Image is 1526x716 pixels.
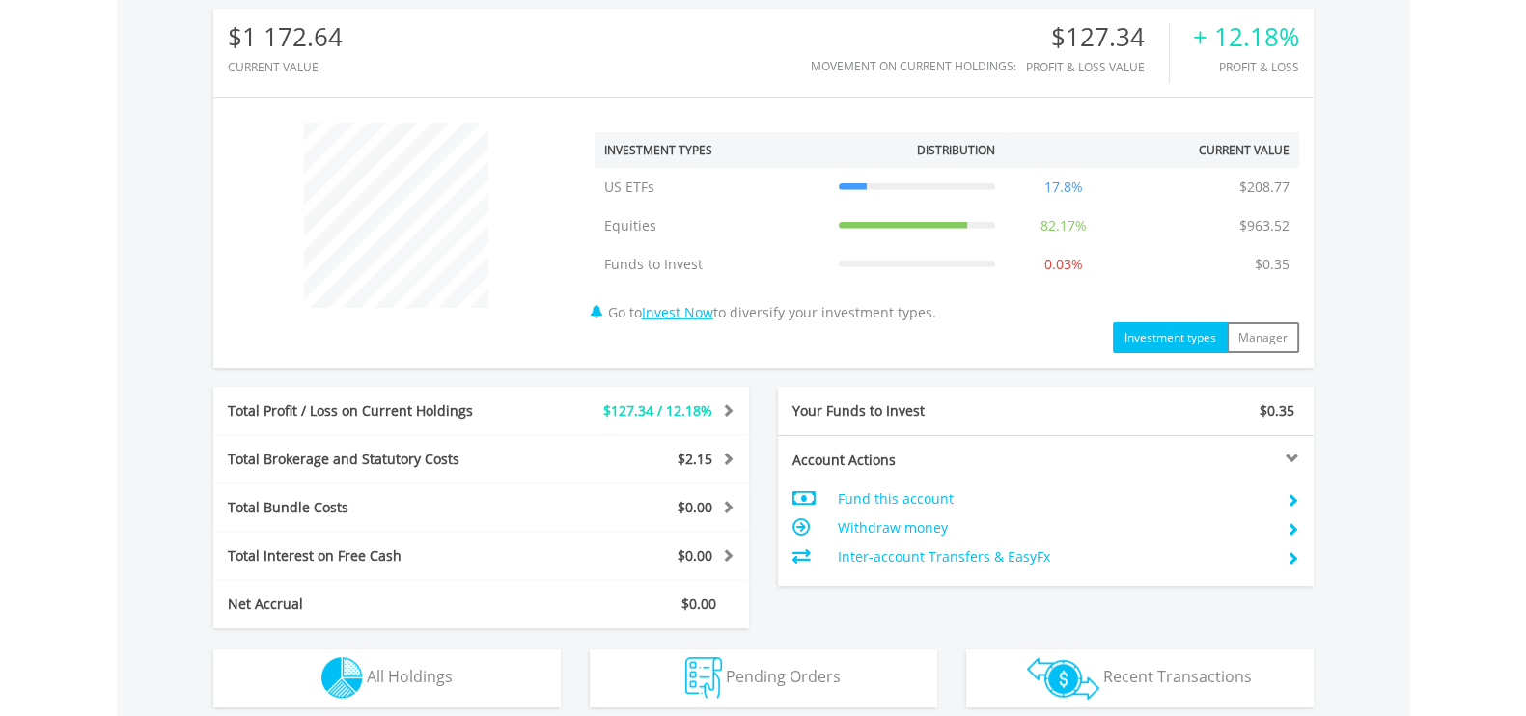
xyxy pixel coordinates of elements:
[1230,207,1299,245] td: $963.52
[837,484,1270,513] td: Fund this account
[1103,666,1252,687] span: Recent Transactions
[1005,168,1123,207] td: 17.8%
[685,657,722,699] img: pending_instructions-wht.png
[811,60,1016,72] div: Movement on Current Holdings:
[590,649,937,707] button: Pending Orders
[726,666,841,687] span: Pending Orders
[595,168,829,207] td: US ETFs
[595,245,829,284] td: Funds to Invest
[1260,401,1294,420] span: $0.35
[1245,245,1299,284] td: $0.35
[678,546,712,565] span: $0.00
[837,542,1270,571] td: Inter-account Transfers & EasyFx
[1193,61,1299,73] div: Profit & Loss
[1026,23,1169,51] div: $127.34
[1026,61,1169,73] div: Profit & Loss Value
[213,401,526,421] div: Total Profit / Loss on Current Holdings
[367,666,453,687] span: All Holdings
[1027,657,1099,700] img: transactions-zar-wht.png
[1193,23,1299,51] div: + 12.18%
[678,498,712,516] span: $0.00
[1230,168,1299,207] td: $208.77
[603,401,712,420] span: $127.34 / 12.18%
[595,207,829,245] td: Equities
[837,513,1270,542] td: Withdraw money
[678,450,712,468] span: $2.15
[681,594,716,613] span: $0.00
[917,142,995,158] div: Distribution
[1113,322,1228,353] button: Investment types
[1227,322,1299,353] button: Manager
[213,450,526,469] div: Total Brokerage and Statutory Costs
[1123,132,1299,168] th: Current Value
[1005,245,1123,284] td: 0.03%
[213,594,526,614] div: Net Accrual
[595,132,829,168] th: Investment Types
[1005,207,1123,245] td: 82.17%
[228,61,343,73] div: CURRENT VALUE
[213,498,526,517] div: Total Bundle Costs
[966,649,1314,707] button: Recent Transactions
[580,113,1314,353] div: Go to to diversify your investment types.
[213,546,526,565] div: Total Interest on Free Cash
[778,451,1046,470] div: Account Actions
[642,303,713,321] a: Invest Now
[228,23,343,51] div: $1 172.64
[213,649,561,707] button: All Holdings
[321,657,363,699] img: holdings-wht.png
[778,401,1046,421] div: Your Funds to Invest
